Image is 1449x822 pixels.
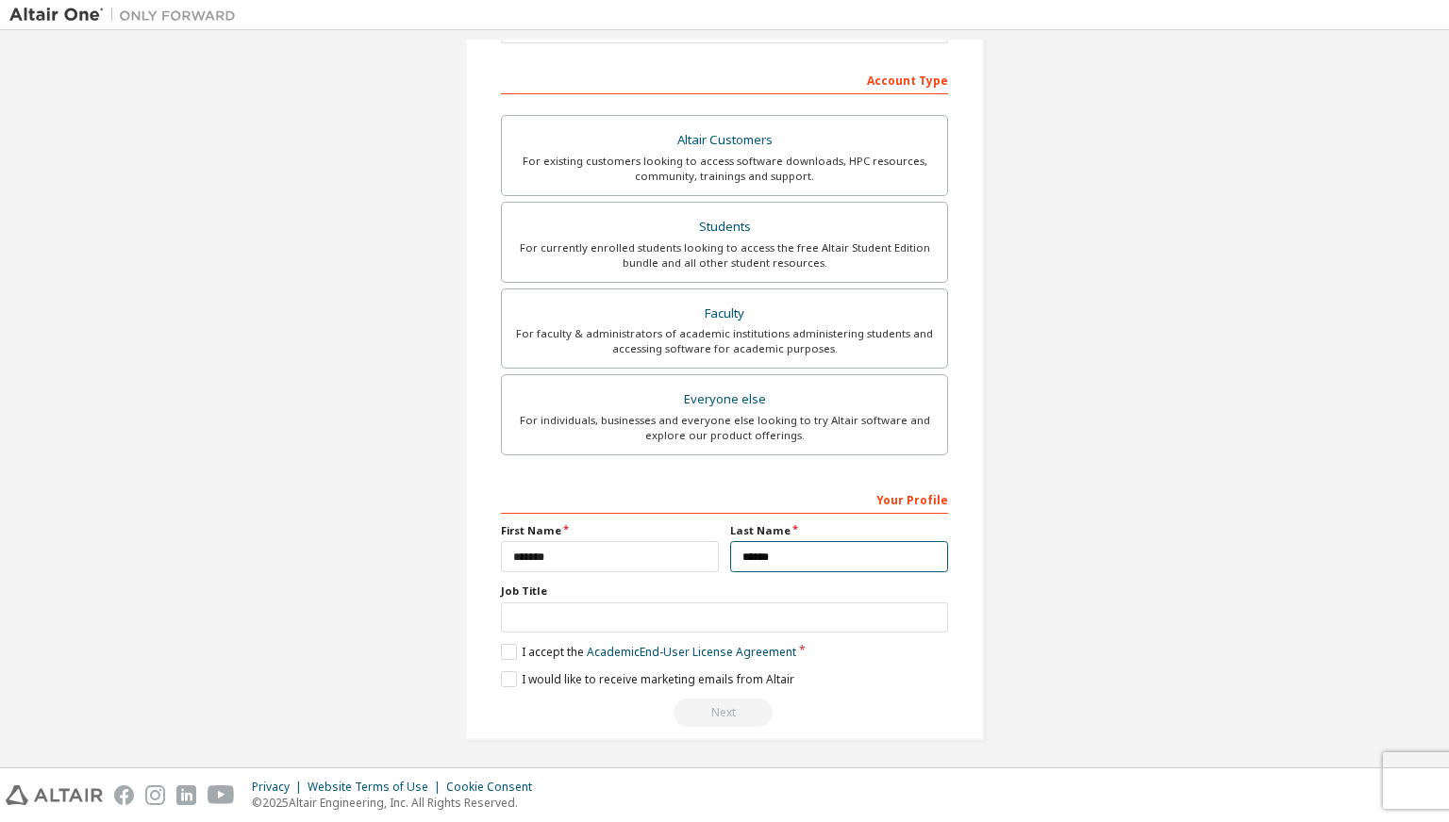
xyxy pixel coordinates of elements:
[252,780,308,795] div: Privacy
[513,240,936,271] div: For currently enrolled students looking to access the free Altair Student Edition bundle and all ...
[208,785,235,805] img: youtube.svg
[9,6,245,25] img: Altair One
[501,484,948,514] div: Your Profile
[513,154,936,184] div: For existing customers looking to access software downloads, HPC resources, community, trainings ...
[308,780,446,795] div: Website Terms of Use
[501,584,948,599] label: Job Title
[6,785,103,805] img: altair_logo.svg
[501,523,719,538] label: First Name
[513,301,936,327] div: Faculty
[513,386,936,413] div: Everyone else
[145,785,165,805] img: instagram.svg
[513,326,936,356] div: For faculty & administrators of academic institutions administering students and accessing softwa...
[501,644,796,660] label: I accept the
[176,785,196,805] img: linkedin.svg
[513,413,936,443] div: For individuals, businesses and everyone else looking to try Altair software and explore our prod...
[513,214,936,240] div: Students
[513,127,936,154] div: Altair Customers
[252,795,543,811] p: © 2025 Altair Engineering, Inc. All Rights Reserved.
[114,785,134,805] img: facebook.svg
[501,671,794,687] label: I would like to receive marketing emails from Altair
[587,644,796,660] a: Academic End-User License Agreement
[501,699,948,727] div: Read and acccept EULA to continue
[730,523,948,538] label: Last Name
[501,64,948,94] div: Account Type
[446,780,543,795] div: Cookie Consent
